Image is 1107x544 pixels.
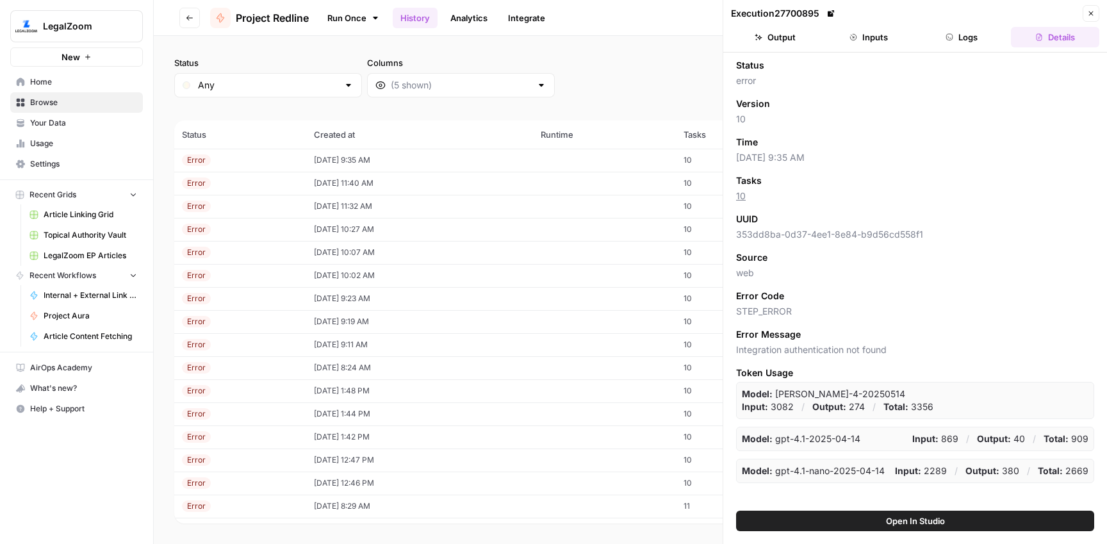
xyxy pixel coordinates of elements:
[676,495,789,518] td: 11
[10,47,143,67] button: New
[10,10,143,42] button: Workspace: LegalZoom
[182,454,211,466] div: Error
[533,120,676,149] th: Runtime
[44,229,137,241] span: Topical Authority Vault
[886,515,945,527] span: Open In Studio
[736,174,762,187] span: Tasks
[30,158,137,170] span: Settings
[393,8,438,28] a: History
[736,74,1094,87] span: error
[30,117,137,129] span: Your Data
[391,79,531,92] input: (5 shown)
[736,367,1094,379] span: Token Usage
[736,213,758,226] span: UUID
[44,290,137,301] span: Internal + External Link Addition
[306,356,534,379] td: [DATE] 8:24 AM
[367,56,555,69] label: Columns
[801,400,805,413] p: /
[24,225,143,245] a: Topical Authority Vault
[29,189,76,201] span: Recent Grids
[965,465,1019,477] p: 380
[11,379,142,398] div: What's new?
[306,241,534,264] td: [DATE] 10:07 AM
[731,27,819,47] button: Output
[10,72,143,92] a: Home
[736,97,770,110] span: Version
[676,449,789,472] td: 10
[182,154,211,166] div: Error
[182,500,211,512] div: Error
[306,495,534,518] td: [DATE] 8:29 AM
[198,79,338,92] input: Any
[676,402,789,425] td: 10
[44,209,137,220] span: Article Linking Grid
[676,264,789,287] td: 10
[742,433,773,444] strong: Model:
[29,270,96,281] span: Recent Workflows
[676,518,789,541] td: 10
[676,120,789,149] th: Tasks
[443,8,495,28] a: Analytics
[736,511,1094,531] button: Open In Studio
[676,425,789,449] td: 10
[676,287,789,310] td: 10
[736,290,784,302] span: Error Code
[182,270,211,281] div: Error
[1033,433,1036,445] p: /
[24,306,143,326] a: Project Aura
[44,331,137,342] span: Article Content Fetching
[736,328,801,341] span: Error Message
[182,362,211,374] div: Error
[736,251,767,264] span: Source
[955,465,958,477] p: /
[736,59,764,72] span: Status
[306,472,534,495] td: [DATE] 12:46 PM
[736,190,746,201] a: 10
[736,267,1094,279] span: web
[10,185,143,204] button: Recent Grids
[883,401,908,412] strong: Total:
[10,399,143,419] button: Help + Support
[912,433,958,445] p: 869
[1011,27,1099,47] button: Details
[30,76,137,88] span: Home
[30,138,137,149] span: Usage
[306,287,534,310] td: [DATE] 9:23 AM
[182,201,211,212] div: Error
[174,120,306,149] th: Status
[306,333,534,356] td: [DATE] 9:11 AM
[977,433,1011,444] strong: Output:
[742,433,860,445] p: gpt-4.1-2025-04-14
[182,339,211,350] div: Error
[736,228,1094,241] span: 353dd8ba-0d37-4ee1-8e84-b9d56cd558f1
[61,51,80,63] span: New
[306,379,534,402] td: [DATE] 1:48 PM
[676,356,789,379] td: 10
[812,400,865,413] p: 274
[306,264,534,287] td: [DATE] 10:02 AM
[174,56,362,69] label: Status
[965,465,999,476] strong: Output:
[966,433,969,445] p: /
[676,310,789,333] td: 10
[500,8,553,28] a: Integrate
[1038,465,1088,477] p: 2669
[306,425,534,449] td: [DATE] 1:42 PM
[236,10,309,26] span: Project Redline
[812,401,846,412] strong: Output:
[24,326,143,347] a: Article Content Fetching
[676,195,789,218] td: 10
[676,241,789,264] td: 10
[182,477,211,489] div: Error
[43,20,120,33] span: LegalZoom
[977,433,1025,445] p: 40
[306,449,534,472] td: [DATE] 12:47 PM
[182,408,211,420] div: Error
[742,388,773,399] strong: Model:
[676,149,789,172] td: 10
[824,27,913,47] button: Inputs
[742,465,885,477] p: gpt-4.1-nano-2025-04-14
[24,204,143,225] a: Article Linking Grid
[676,218,789,241] td: 10
[24,245,143,266] a: LegalZoom EP Articles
